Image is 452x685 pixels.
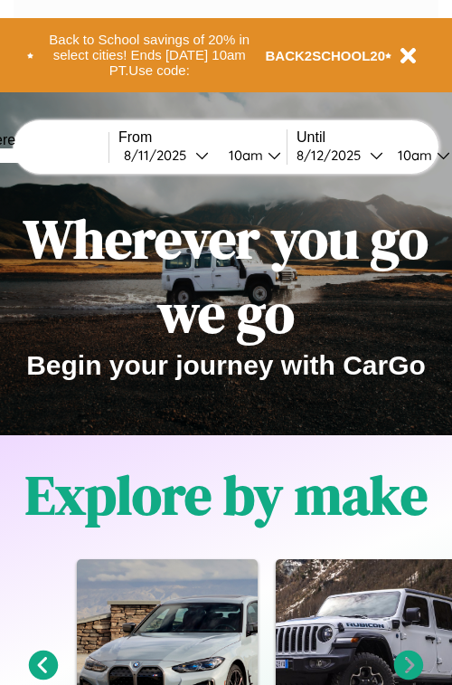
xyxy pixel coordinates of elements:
button: 10am [214,146,287,165]
h1: Explore by make [25,458,428,532]
button: 8/11/2025 [118,146,214,165]
div: 10am [389,147,437,164]
label: From [118,129,287,146]
div: 10am [220,147,268,164]
button: Back to School savings of 20% in select cities! Ends [DATE] 10am PT.Use code: [33,27,266,83]
div: 8 / 11 / 2025 [124,147,195,164]
b: BACK2SCHOOL20 [266,48,386,63]
div: 8 / 12 / 2025 [297,147,370,164]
